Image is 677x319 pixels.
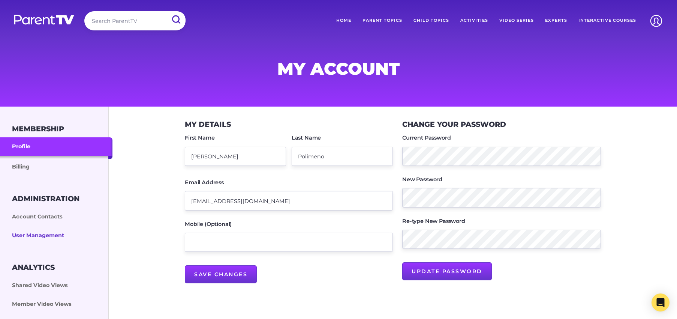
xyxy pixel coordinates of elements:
[402,135,451,140] label: Current Password
[573,11,642,30] a: Interactive Courses
[539,11,573,30] a: Experts
[647,11,666,30] img: Account
[12,194,79,203] h3: Administration
[494,11,539,30] a: Video Series
[292,135,321,140] label: Last Name
[185,120,231,129] h3: My Details
[357,11,408,30] a: Parent Topics
[185,135,214,140] label: First Name
[455,11,494,30] a: Activities
[408,11,455,30] a: Child Topics
[13,14,75,25] img: parenttv-logo-white.4c85aaf.svg
[158,61,519,76] h1: My Account
[402,177,442,182] label: New Password
[185,221,232,227] label: Mobile (Optional)
[331,11,357,30] a: Home
[185,265,257,283] input: Save Changes
[402,218,465,224] label: Re-type New Password
[402,262,492,280] input: Update Password
[84,11,186,30] input: Search ParentTV
[12,125,64,133] h3: Membership
[185,180,224,185] label: Email Address
[402,120,506,129] h3: Change your Password
[12,263,55,272] h3: Analytics
[652,293,670,311] div: Open Intercom Messenger
[166,11,186,28] input: Submit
